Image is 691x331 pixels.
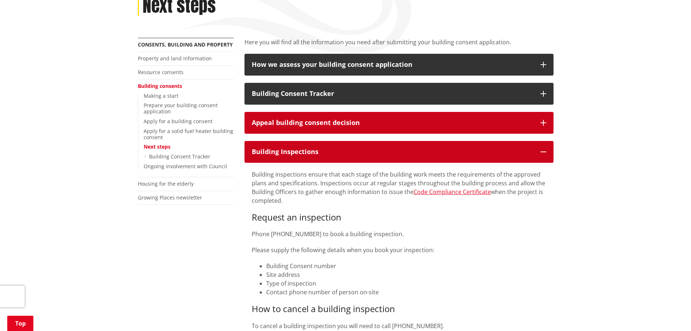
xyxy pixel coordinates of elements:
[414,188,491,196] a: Code Compliance Certificate
[266,270,546,279] li: Site address
[244,54,554,76] button: How we assess your building consent application
[244,83,554,105] button: Building Consent Tracker
[244,112,554,134] button: Appeal building consent decision
[138,69,184,76] a: Resource consents
[252,246,546,254] p: Please supply the following details when you book your inspection:
[138,55,212,62] a: Property and land information
[144,143,170,150] a: Next steps
[138,194,202,201] a: Growing Places newsletter
[252,61,533,68] div: How we assess your building consent application
[244,141,554,163] button: Building Inspections
[138,82,182,89] a: Building consents
[266,288,546,296] li: Contact phone number of person on-site
[144,102,218,115] a: Prepare your building consent application
[149,153,210,160] a: Building Consent Tracker
[266,279,546,288] li: Type of inspection
[252,170,546,205] p: Building inspections ensure that each stage of the building work meets the requirements of the ap...
[138,41,233,48] a: Consents, building and property
[144,128,233,141] a: Apply for a solid fuel heater building consent​
[252,119,533,126] div: Appeal building consent decision
[658,300,684,327] iframe: Messenger Launcher
[266,262,546,270] li: Building Consent number
[144,118,213,125] a: Apply for a building consent
[252,304,546,314] h3: How to cancel a building inspection
[138,180,194,187] a: Housing for the elderly
[7,316,33,331] a: Top
[244,38,554,47] p: Here you will find all the information you need after submitting your building consent application.
[144,92,178,99] a: Making a start
[252,148,533,156] div: Building Inspections
[252,322,546,330] p: To cancel a building inspection you will need to call [PHONE_NUMBER].
[252,230,546,238] p: Phone [PHONE_NUMBER] to book a building inspection.
[144,163,227,170] a: Ongoing involvement with Council
[252,212,546,223] h3: Request an inspection
[252,90,533,97] div: Building Consent Tracker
